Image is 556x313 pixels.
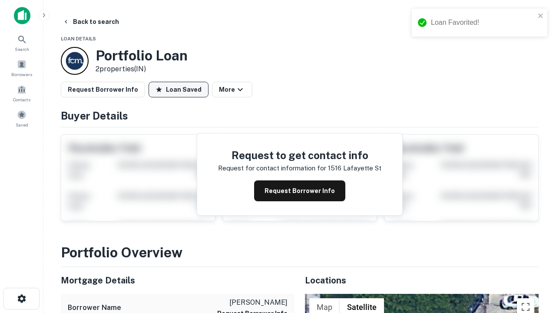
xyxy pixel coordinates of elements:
[3,31,41,54] a: Search
[3,56,41,80] a: Borrowers
[11,71,32,78] span: Borrowers
[218,163,326,173] p: Request for contact information for
[68,303,121,313] h6: Borrower Name
[16,121,28,128] span: Saved
[305,274,539,287] h5: Locations
[149,82,208,97] button: Loan Saved
[61,36,96,41] span: Loan Details
[96,64,188,74] p: 2 properties (IN)
[3,107,41,130] a: Saved
[3,81,41,105] a: Contacts
[513,216,556,257] iframe: Chat Widget
[61,242,539,263] h3: Portfolio Overview
[13,96,30,103] span: Contacts
[59,14,122,30] button: Back to search
[61,82,145,97] button: Request Borrower Info
[328,163,381,173] p: 1516 lafayette st
[212,82,252,97] button: More
[538,12,544,20] button: close
[61,108,539,123] h4: Buyer Details
[61,274,295,287] h5: Mortgage Details
[15,46,29,53] span: Search
[14,7,30,24] img: capitalize-icon.png
[217,297,288,308] p: [PERSON_NAME]
[218,147,381,163] h4: Request to get contact info
[254,180,345,201] button: Request Borrower Info
[96,47,188,64] h3: Portfolio Loan
[431,17,535,28] div: Loan Favorited!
